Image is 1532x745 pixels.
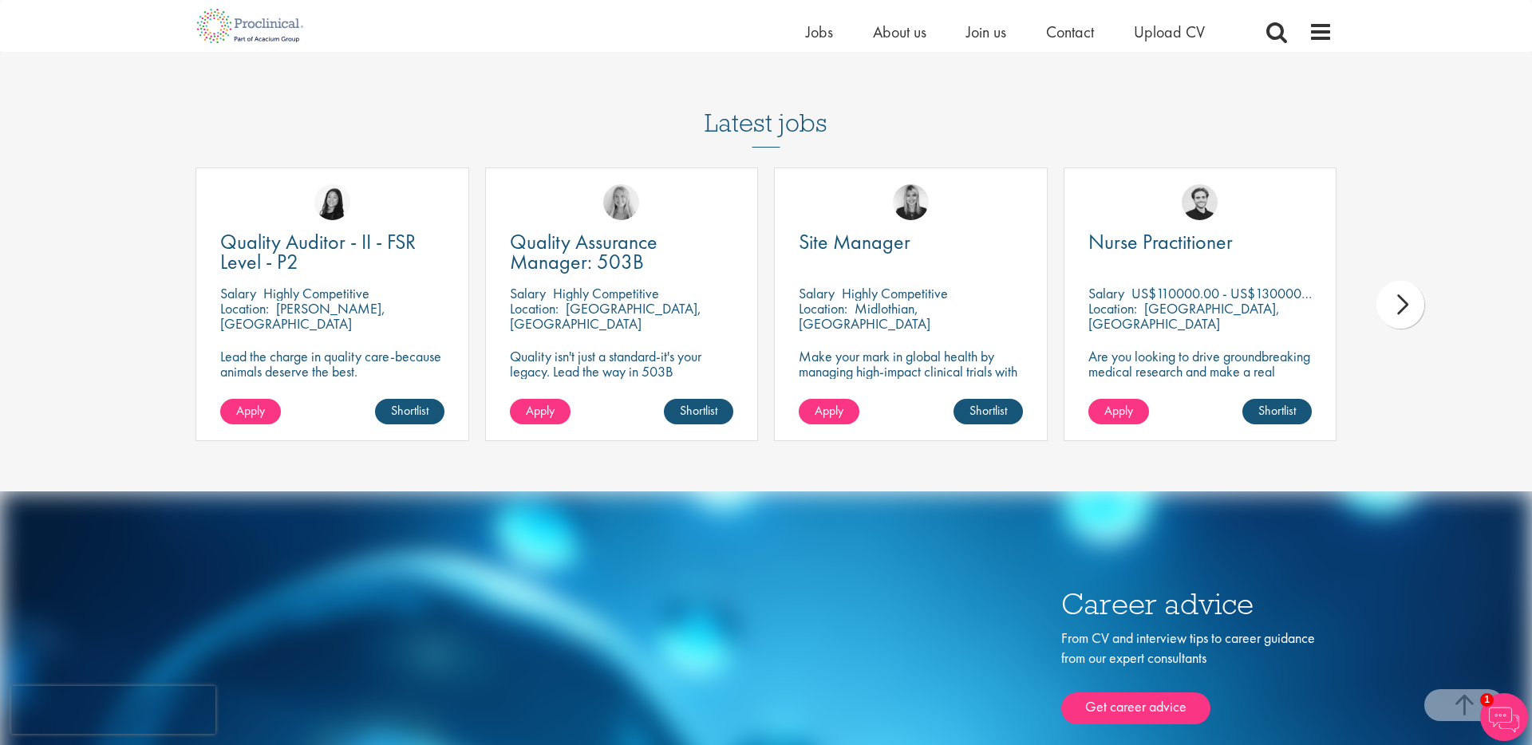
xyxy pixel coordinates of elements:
[799,299,847,317] span: Location:
[799,299,930,333] p: Midlothian, [GEOGRAPHIC_DATA]
[1061,628,1333,724] div: From CV and interview tips to career guidance from our expert consultants
[1088,299,1137,317] span: Location:
[799,232,1023,252] a: Site Manager
[954,399,1023,424] a: Shortlist
[799,228,910,255] span: Site Manager
[1480,693,1528,741] img: Chatbot
[1104,402,1133,419] span: Apply
[1242,399,1312,424] a: Shortlist
[966,22,1006,42] a: Join us
[314,184,350,220] img: Numhom Sudsok
[1088,232,1313,252] a: Nurse Practitioner
[220,399,281,424] a: Apply
[705,69,827,148] h3: Latest jobs
[1061,692,1210,724] a: Get career advice
[603,184,639,220] img: Shannon Briggs
[11,686,215,734] iframe: reCAPTCHA
[220,284,256,302] span: Salary
[510,232,734,272] a: Quality Assurance Manager: 503B
[1046,22,1094,42] a: Contact
[799,349,1023,394] p: Make your mark in global health by managing high-impact clinical trials with a leading CRO.
[1061,589,1333,620] h3: Career advice
[873,22,926,42] a: About us
[220,349,444,379] p: Lead the charge in quality care-because animals deserve the best.
[1376,281,1424,329] div: next
[799,284,835,302] span: Salary
[1088,399,1149,424] a: Apply
[799,399,859,424] a: Apply
[220,299,385,333] p: [PERSON_NAME], [GEOGRAPHIC_DATA]
[1480,693,1494,707] span: 1
[806,22,833,42] a: Jobs
[1182,184,1218,220] img: Nico Kohlwes
[220,232,444,272] a: Quality Auditor - II - FSR Level - P2
[553,284,659,302] p: Highly Competitive
[1088,228,1233,255] span: Nurse Practitioner
[1134,22,1205,42] a: Upload CV
[510,299,701,333] p: [GEOGRAPHIC_DATA], [GEOGRAPHIC_DATA]
[1088,284,1124,302] span: Salary
[664,399,733,424] a: Shortlist
[510,228,657,275] span: Quality Assurance Manager: 503B
[1088,299,1280,333] p: [GEOGRAPHIC_DATA], [GEOGRAPHIC_DATA]
[526,402,555,419] span: Apply
[842,284,948,302] p: Highly Competitive
[510,349,734,394] p: Quality isn't just a standard-it's your legacy. Lead the way in 503B excellence.
[220,228,416,275] span: Quality Auditor - II - FSR Level - P2
[375,399,444,424] a: Shortlist
[510,399,571,424] a: Apply
[220,299,269,317] span: Location:
[815,402,843,419] span: Apply
[1088,349,1313,409] p: Are you looking to drive groundbreaking medical research and make a real impact-join our client a...
[1131,284,1381,302] p: US$110000.00 - US$130000.00 per annum
[510,299,559,317] span: Location:
[263,284,369,302] p: Highly Competitive
[236,402,265,419] span: Apply
[510,284,546,302] span: Salary
[893,184,929,220] img: Janelle Jones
